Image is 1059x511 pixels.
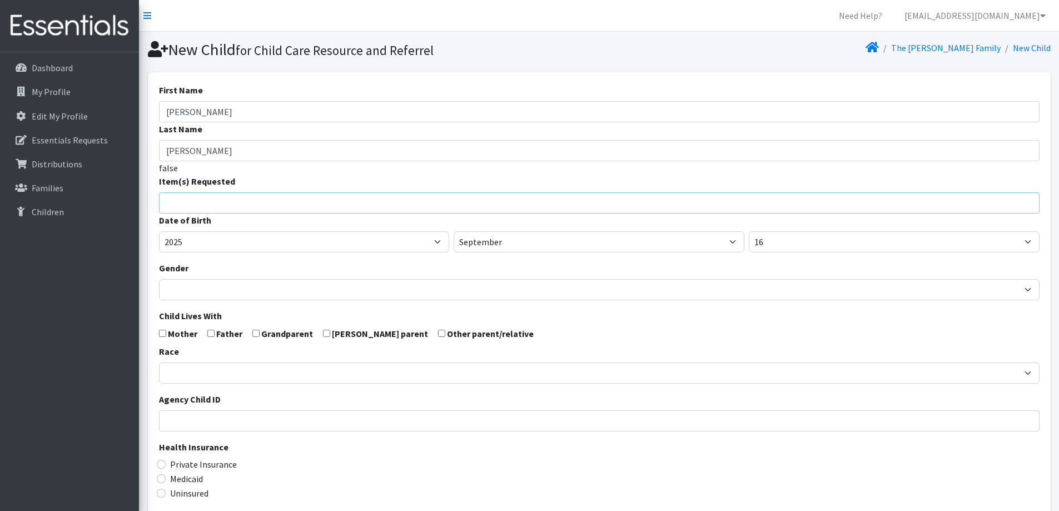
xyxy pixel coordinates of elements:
[159,122,202,136] label: Last Name
[168,327,197,340] label: Mother
[159,345,179,358] label: Race
[4,105,135,127] a: Edit My Profile
[1013,42,1051,53] a: New Child
[4,81,135,103] a: My Profile
[261,327,313,340] label: Grandparent
[4,177,135,199] a: Families
[159,175,235,188] label: Item(s) Requested
[159,309,222,323] label: Child Lives With
[32,182,63,194] p: Families
[32,206,64,217] p: Children
[170,487,208,500] label: Uninsured
[4,7,135,44] img: HumanEssentials
[32,135,108,146] p: Essentials Requests
[4,57,135,79] a: Dashboard
[170,472,203,485] label: Medicaid
[32,86,71,97] p: My Profile
[32,111,88,122] p: Edit My Profile
[159,83,203,97] label: First Name
[32,158,82,170] p: Distributions
[4,201,135,223] a: Children
[332,327,428,340] label: [PERSON_NAME] parent
[891,42,1001,53] a: The [PERSON_NAME] Family
[830,4,891,27] a: Need Help?
[216,327,242,340] label: Father
[4,129,135,151] a: Essentials Requests
[159,440,1040,458] legend: Health Insurance
[4,153,135,175] a: Distributions
[236,42,434,58] small: for Child Care Resource and Referrel
[159,393,221,406] label: Agency Child ID
[32,62,73,73] p: Dashboard
[148,40,595,59] h1: New Child
[896,4,1055,27] a: [EMAIL_ADDRESS][DOMAIN_NAME]
[159,214,211,227] label: Date of Birth
[170,458,237,471] label: Private Insurance
[447,327,534,340] label: Other parent/relative
[159,261,188,275] label: Gender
